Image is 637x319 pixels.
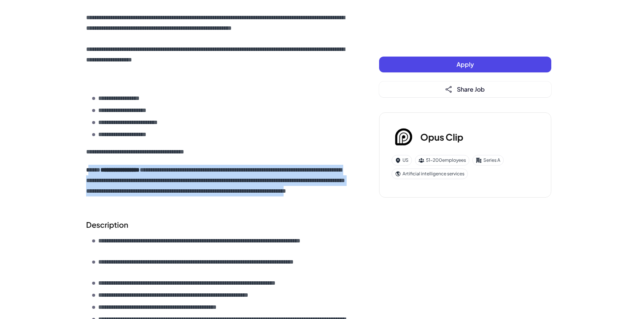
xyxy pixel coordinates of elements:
[457,60,474,68] span: Apply
[86,219,349,230] h2: Description
[379,57,551,72] button: Apply
[457,85,485,93] span: Share Job
[379,81,551,97] button: Share Job
[415,155,469,166] div: 51-200 employees
[420,130,463,144] h3: Opus Clip
[392,169,468,179] div: Artificial intelligence services
[472,155,504,166] div: Series A
[392,125,416,149] img: Op
[392,155,412,166] div: US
